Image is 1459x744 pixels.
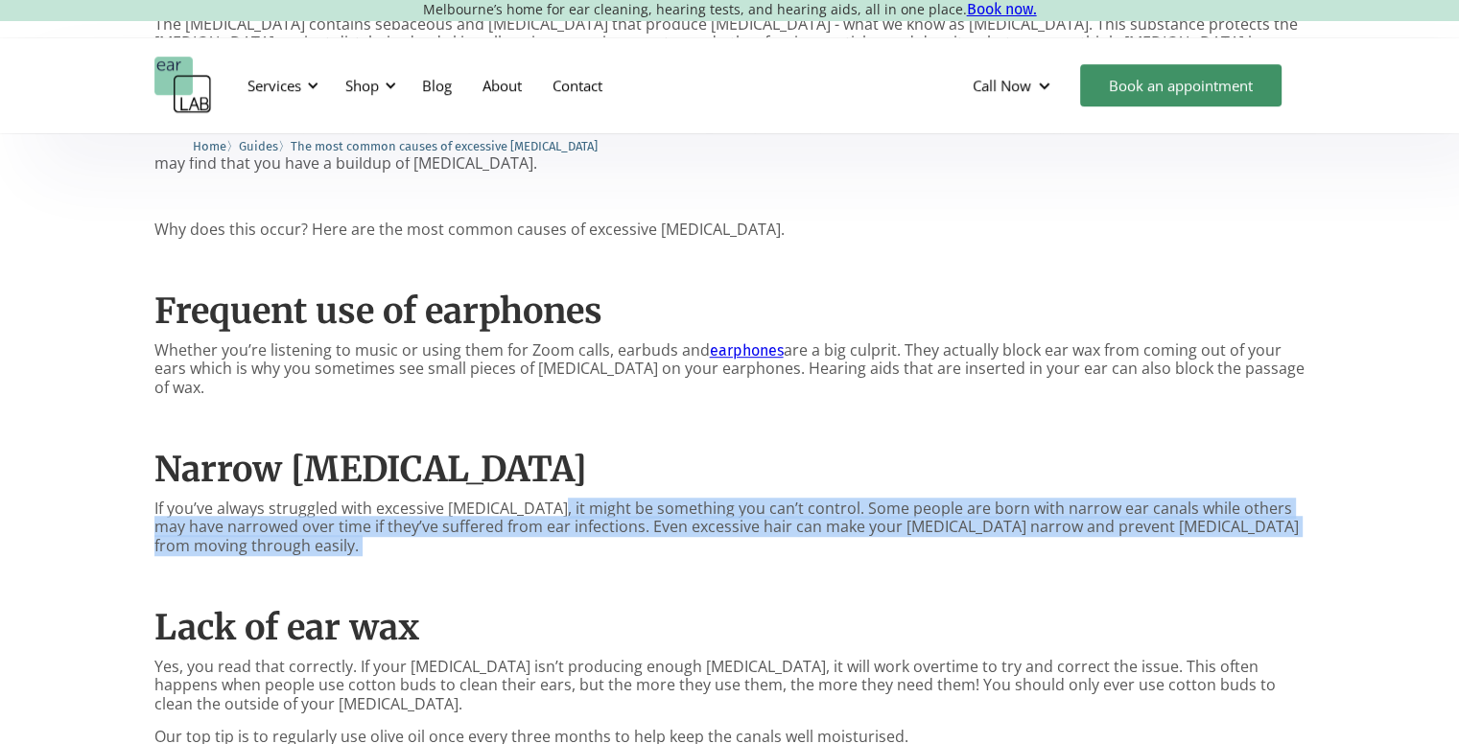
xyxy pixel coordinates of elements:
p: Whether you’re listening to music or using them for Zoom calls, earbuds and are a big culprit. Th... [154,341,1306,397]
a: home [154,57,212,114]
li: 〉 [239,136,291,156]
div: Shop [334,57,402,114]
p: ‍ [154,188,1306,206]
a: Home [193,136,226,154]
span: Home [193,139,226,153]
p: Yes, you read that correctly. If your [MEDICAL_DATA] isn’t producing enough [MEDICAL_DATA], it wi... [154,658,1306,713]
p: ‍ [154,570,1306,588]
p: ‍ [154,411,1306,430]
div: Services [247,76,301,95]
div: Services [236,57,324,114]
a: About [467,58,537,113]
strong: Lack of ear wax [154,606,419,649]
a: Guides [239,136,278,154]
p: Why does this occur? Here are the most common causes of excessive [MEDICAL_DATA]. [154,221,1306,239]
a: The most common causes of excessive [MEDICAL_DATA] [291,136,598,154]
strong: Narrow [MEDICAL_DATA] [154,448,587,491]
strong: Frequent use of earphones [154,290,602,333]
a: earphones [710,341,784,360]
a: Contact [537,58,618,113]
div: Call Now [957,57,1071,114]
span: The most common causes of excessive [MEDICAL_DATA] [291,139,598,153]
div: Shop [345,76,379,95]
p: When left on its own, most [MEDICAL_DATA] will move through the [MEDICAL_DATA] naturally and once... [154,118,1306,174]
a: Book an appointment [1080,64,1282,106]
p: ‍ [154,253,1306,271]
div: Call Now [973,76,1031,95]
li: 〉 [193,136,239,156]
a: Blog [407,58,467,113]
span: Guides [239,139,278,153]
p: If you’ve always struggled with excessive [MEDICAL_DATA], it might be something you can’t control... [154,500,1306,555]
